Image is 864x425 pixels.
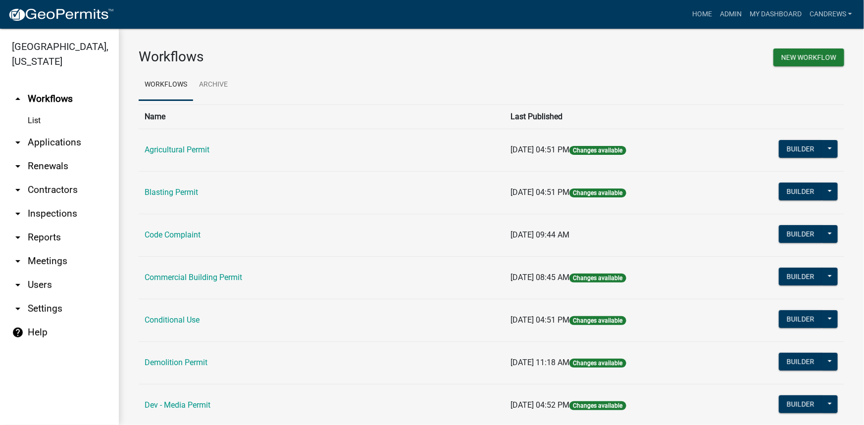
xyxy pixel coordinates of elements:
a: My Dashboard [746,5,806,24]
span: Changes available [569,401,626,410]
button: Builder [779,353,822,371]
i: arrow_drop_up [12,93,24,105]
button: Builder [779,183,822,200]
i: arrow_drop_down [12,208,24,220]
span: Changes available [569,274,626,283]
a: Dev - Media Permit [145,400,210,410]
span: [DATE] 04:51 PM [510,315,569,325]
span: [DATE] 08:45 AM [510,273,569,282]
a: Demolition Permit [145,358,207,367]
a: Commercial Building Permit [145,273,242,282]
span: [DATE] 09:44 AM [510,230,569,239]
button: Builder [779,225,822,243]
h3: Workflows [139,48,484,65]
i: arrow_drop_down [12,279,24,291]
a: Archive [193,69,234,101]
a: Workflows [139,69,193,101]
span: [DATE] 04:52 PM [510,400,569,410]
button: New Workflow [773,48,844,66]
span: [DATE] 11:18 AM [510,358,569,367]
span: [DATE] 04:51 PM [510,145,569,154]
i: arrow_drop_down [12,255,24,267]
i: arrow_drop_down [12,137,24,148]
a: Code Complaint [145,230,201,239]
i: arrow_drop_down [12,303,24,315]
button: Builder [779,310,822,328]
th: Last Published [505,104,722,129]
th: Name [139,104,505,129]
button: Builder [779,268,822,285]
span: Changes available [569,189,626,197]
i: arrow_drop_down [12,184,24,196]
a: Home [688,5,716,24]
a: Admin [716,5,746,24]
i: arrow_drop_down [12,232,24,243]
span: Changes available [569,146,626,155]
a: Blasting Permit [145,188,198,197]
a: candrews [806,5,856,24]
i: help [12,327,24,338]
button: Builder [779,395,822,413]
span: Changes available [569,316,626,325]
span: [DATE] 04:51 PM [510,188,569,197]
span: Changes available [569,359,626,368]
button: Builder [779,140,822,158]
i: arrow_drop_down [12,160,24,172]
a: Agricultural Permit [145,145,209,154]
a: Conditional Use [145,315,200,325]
